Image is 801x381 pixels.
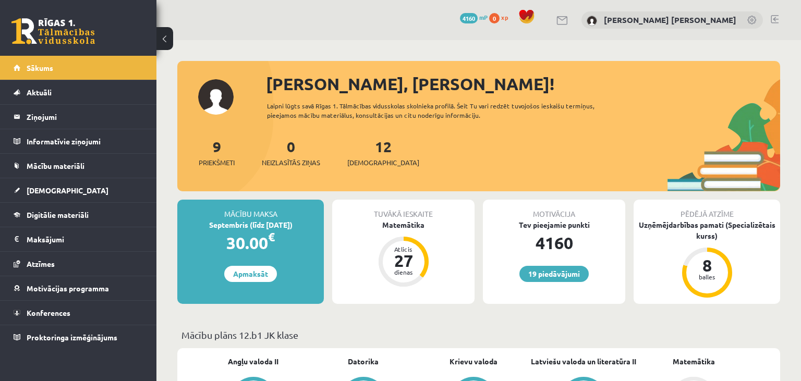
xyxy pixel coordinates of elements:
[634,219,780,241] div: Uzņēmējdarbības pamati (Specializētais kurss)
[332,219,475,230] div: Matemātika
[604,15,736,25] a: [PERSON_NAME] [PERSON_NAME]
[27,161,84,170] span: Mācību materiāli
[27,308,70,317] span: Konferences
[27,284,109,293] span: Motivācijas programma
[27,210,89,219] span: Digitālie materiāli
[501,13,508,21] span: xp
[332,219,475,288] a: Matemātika Atlicis 27 dienas
[460,13,488,21] a: 4160 mP
[347,157,419,168] span: [DEMOGRAPHIC_DATA]
[27,63,53,72] span: Sākums
[347,137,419,168] a: 12[DEMOGRAPHIC_DATA]
[262,137,320,168] a: 0Neizlasītās ziņas
[228,356,278,367] a: Angļu valoda II
[14,154,143,178] a: Mācību materiāli
[27,129,143,153] legend: Informatīvie ziņojumi
[27,105,143,129] legend: Ziņojumi
[14,56,143,80] a: Sākums
[348,356,379,367] a: Datorika
[489,13,500,23] span: 0
[14,105,143,129] a: Ziņojumi
[14,203,143,227] a: Digitālie materiāli
[332,200,475,219] div: Tuvākā ieskaite
[483,219,625,230] div: Tev pieejamie punkti
[691,257,723,274] div: 8
[14,325,143,349] a: Proktoringa izmēģinājums
[14,178,143,202] a: [DEMOGRAPHIC_DATA]
[483,200,625,219] div: Motivācija
[634,219,780,299] a: Uzņēmējdarbības pamati (Specializētais kurss) 8 balles
[177,200,324,219] div: Mācību maksa
[450,356,497,367] a: Krievu valoda
[224,266,277,282] a: Apmaksāt
[27,186,108,195] span: [DEMOGRAPHIC_DATA]
[14,276,143,300] a: Motivācijas programma
[27,259,55,268] span: Atzīmes
[267,101,629,120] div: Laipni lūgts savā Rīgas 1. Tālmācības vidusskolas skolnieka profilā. Šeit Tu vari redzēt tuvojošo...
[587,16,597,26] img: Emīlija Krista Bērziņa
[181,328,776,342] p: Mācību plāns 12.b1 JK klase
[388,246,419,252] div: Atlicis
[268,229,275,244] span: €
[11,18,95,44] a: Rīgas 1. Tālmācības vidusskola
[388,269,419,275] div: dienas
[177,219,324,230] div: Septembris (līdz [DATE])
[634,200,780,219] div: Pēdējā atzīme
[14,227,143,251] a: Maksājumi
[27,88,52,97] span: Aktuāli
[199,157,235,168] span: Priekšmeti
[388,252,419,269] div: 27
[177,230,324,255] div: 30.00
[489,13,513,21] a: 0 xp
[27,333,117,342] span: Proktoringa izmēģinājums
[673,356,715,367] a: Matemātika
[691,274,723,280] div: balles
[479,13,488,21] span: mP
[460,13,478,23] span: 4160
[531,356,636,367] a: Latviešu valoda un literatūra II
[199,137,235,168] a: 9Priekšmeti
[14,301,143,325] a: Konferences
[27,227,143,251] legend: Maksājumi
[14,252,143,276] a: Atzīmes
[262,157,320,168] span: Neizlasītās ziņas
[519,266,589,282] a: 19 piedāvājumi
[483,230,625,255] div: 4160
[266,71,780,96] div: [PERSON_NAME], [PERSON_NAME]!
[14,129,143,153] a: Informatīvie ziņojumi
[14,80,143,104] a: Aktuāli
